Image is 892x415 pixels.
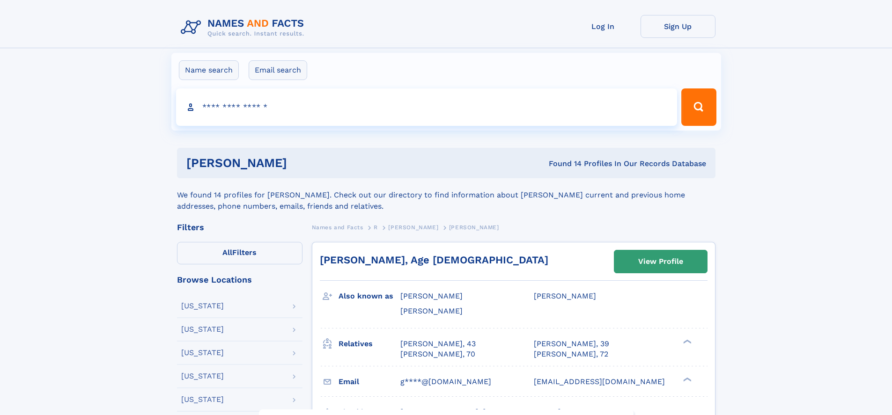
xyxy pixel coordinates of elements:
div: Filters [177,223,302,232]
label: Email search [249,60,307,80]
span: [PERSON_NAME] [534,291,596,300]
h3: Relatives [339,336,400,352]
a: [PERSON_NAME] [388,221,438,233]
span: [PERSON_NAME] [449,224,499,231]
span: [PERSON_NAME] [400,291,463,300]
span: R [374,224,378,231]
h3: Also known as [339,288,400,304]
a: View Profile [614,250,707,273]
div: [US_STATE] [181,396,224,403]
span: [PERSON_NAME] [388,224,438,231]
a: [PERSON_NAME], 43 [400,339,476,349]
a: [PERSON_NAME], 70 [400,349,475,359]
span: All [222,248,232,257]
label: Name search [179,60,239,80]
span: [PERSON_NAME] [400,306,463,315]
div: ❯ [681,376,692,382]
h3: Email [339,374,400,390]
a: [PERSON_NAME], 72 [534,349,608,359]
button: Search Button [681,88,716,126]
div: ❯ [681,338,692,344]
a: R [374,221,378,233]
div: [US_STATE] [181,349,224,357]
h1: [PERSON_NAME] [186,157,418,169]
a: [PERSON_NAME], 39 [534,339,609,349]
div: View Profile [638,251,683,272]
div: [US_STATE] [181,372,224,380]
span: [EMAIL_ADDRESS][DOMAIN_NAME] [534,377,665,386]
img: Logo Names and Facts [177,15,312,40]
div: [US_STATE] [181,302,224,310]
div: Browse Locations [177,276,302,284]
a: Names and Facts [312,221,363,233]
a: Sign Up [641,15,715,38]
label: Filters [177,242,302,264]
input: search input [176,88,678,126]
div: [US_STATE] [181,326,224,333]
div: Found 14 Profiles In Our Records Database [418,159,706,169]
a: Log In [566,15,641,38]
a: [PERSON_NAME], Age [DEMOGRAPHIC_DATA] [320,254,548,266]
div: We found 14 profiles for [PERSON_NAME]. Check out our directory to find information about [PERSON... [177,178,715,212]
